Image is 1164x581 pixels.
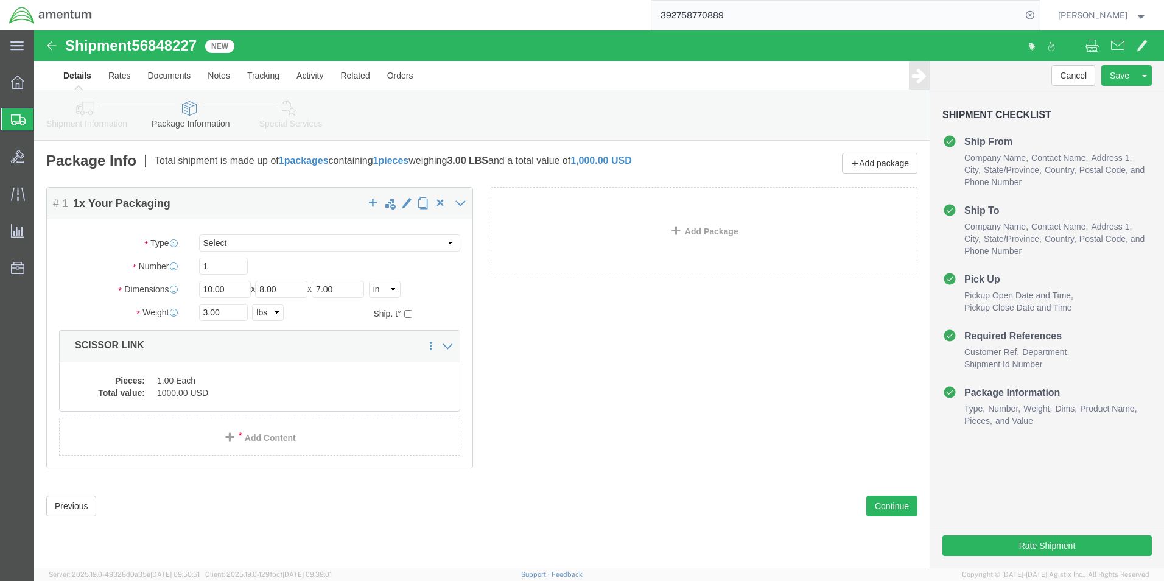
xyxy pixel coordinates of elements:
iframe: FS Legacy Container [34,30,1164,568]
input: Search for shipment number, reference number [651,1,1022,30]
a: Support [521,571,552,578]
button: [PERSON_NAME] [1057,8,1148,23]
span: James Barragan [1058,9,1127,22]
span: Copyright © [DATE]-[DATE] Agistix Inc., All Rights Reserved [962,569,1149,580]
span: [DATE] 09:50:51 [150,571,200,578]
a: Feedback [552,571,583,578]
span: Server: 2025.19.0-49328d0a35e [49,571,200,578]
span: [DATE] 09:39:01 [282,571,332,578]
img: logo [9,6,93,24]
span: Client: 2025.19.0-129fbcf [205,571,332,578]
